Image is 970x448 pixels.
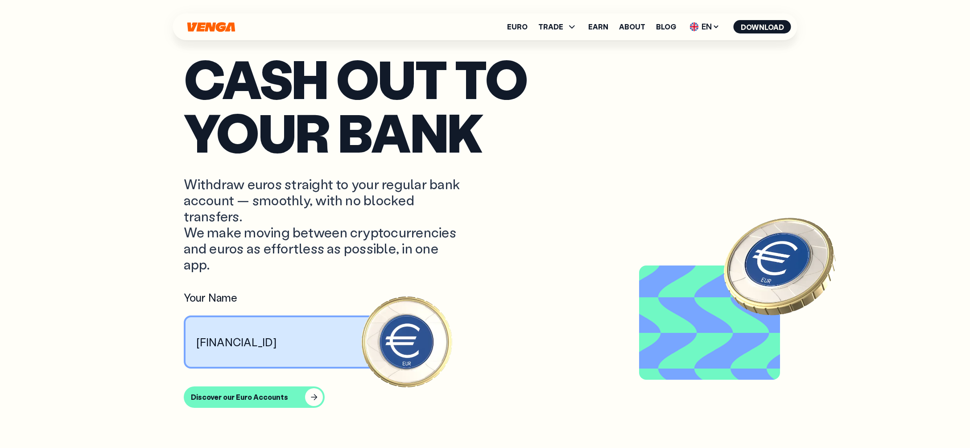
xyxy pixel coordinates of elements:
[713,199,847,332] img: EURO coin
[619,23,645,30] a: About
[643,269,776,376] video: Video background
[184,386,325,408] button: Discover our Euro Accounts
[184,51,787,158] p: Cash out to your bank
[734,20,791,33] button: Download
[538,23,563,30] span: TRADE
[690,22,699,31] img: flag-uk
[191,393,288,402] div: Discover our Euro Accounts
[186,22,236,32] svg: Home
[656,23,676,30] a: Blog
[588,23,608,30] a: Earn
[184,176,466,273] p: Withdraw euros straight to your regular bank account — smoothly, with no blocked transfers. We ma...
[687,20,723,34] span: EN
[184,386,787,408] a: Discover our Euro Accounts
[507,23,528,30] a: Euro
[538,21,578,32] span: TRADE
